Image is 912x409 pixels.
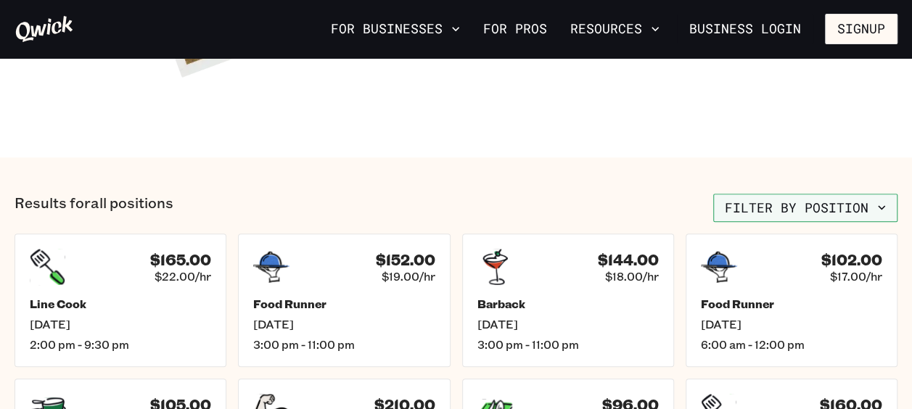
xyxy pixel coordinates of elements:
span: 3:00 pm - 11:00 pm [253,337,435,352]
h4: $152.00 [376,251,435,269]
h5: Barback [477,297,659,311]
span: $17.00/hr [830,269,882,284]
a: Business Login [677,14,813,44]
a: $102.00$17.00/hrFood Runner[DATE]6:00 am - 12:00 pm [686,234,897,367]
p: Results for all positions [15,194,173,223]
h4: $165.00 [150,251,211,269]
span: 6:00 am - 12:00 pm [701,337,882,352]
span: $22.00/hr [155,269,211,284]
span: 3:00 pm - 11:00 pm [477,337,659,352]
span: $18.00/hr [605,269,659,284]
span: [DATE] [253,317,435,331]
a: $144.00$18.00/hrBarback[DATE]3:00 pm - 11:00 pm [462,234,674,367]
h5: Food Runner [253,297,435,311]
h5: Line Cook [30,297,211,311]
span: [DATE] [701,317,882,331]
button: Resources [564,17,665,41]
span: [DATE] [477,317,659,331]
button: Filter by position [713,194,897,223]
h5: Food Runner [701,297,882,311]
h4: $102.00 [821,251,882,269]
button: Signup [825,14,897,44]
span: 2:00 pm - 9:30 pm [30,337,211,352]
span: [DATE] [30,317,211,331]
a: $152.00$19.00/hrFood Runner[DATE]3:00 pm - 11:00 pm [238,234,450,367]
h4: $144.00 [598,251,659,269]
button: For Businesses [325,17,466,41]
span: $19.00/hr [382,269,435,284]
a: $165.00$22.00/hrLine Cook[DATE]2:00 pm - 9:30 pm [15,234,226,367]
a: For Pros [477,17,553,41]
